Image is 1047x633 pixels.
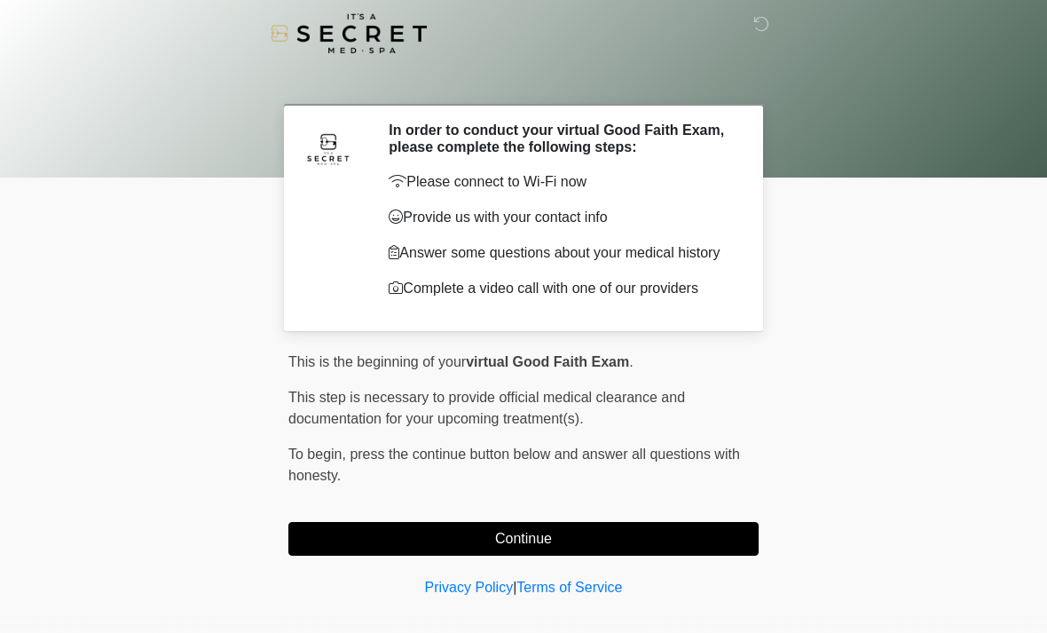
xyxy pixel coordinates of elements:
p: Provide us with your contact info [389,207,732,228]
p: Answer some questions about your medical history [389,242,732,264]
img: Agent Avatar [302,122,355,175]
h1: ‎ ‎ [275,64,772,97]
strong: virtual Good Faith Exam [466,354,629,369]
p: Please connect to Wi-Fi now [389,171,732,193]
h2: In order to conduct your virtual Good Faith Exam, please complete the following steps: [389,122,732,155]
img: It's A Secret Med Spa Logo [271,13,427,53]
span: This is the beginning of your [288,354,466,369]
span: press the continue button below and answer all questions with honesty. [288,447,740,483]
span: This step is necessary to provide official medical clearance and documentation for your upcoming ... [288,390,685,426]
p: Complete a video call with one of our providers [389,278,732,299]
a: | [513,580,516,595]
a: Privacy Policy [425,580,514,595]
button: Continue [288,522,759,556]
span: To begin, [288,447,350,462]
a: Terms of Service [516,580,622,595]
span: . [629,354,633,369]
